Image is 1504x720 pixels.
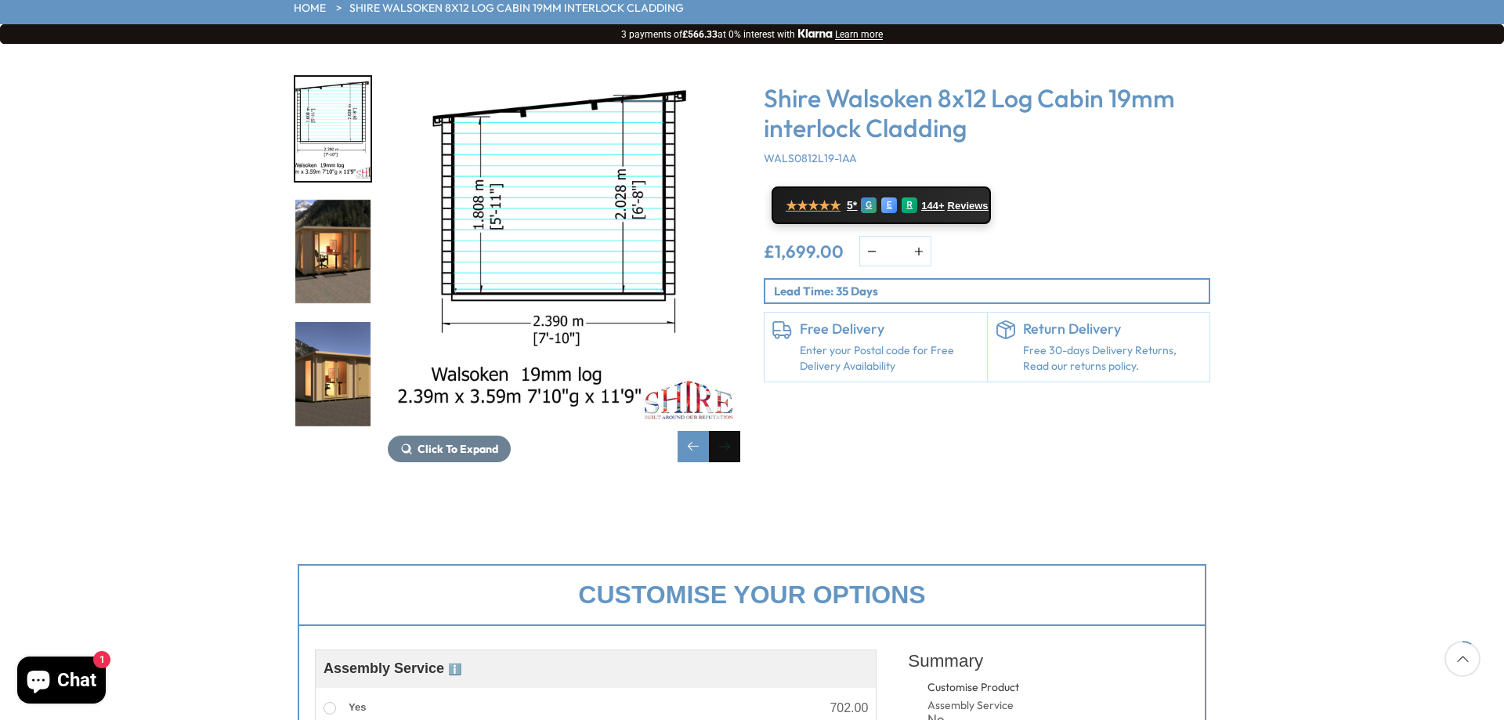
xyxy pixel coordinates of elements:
[861,197,877,213] div: G
[908,642,1189,680] div: Summary
[709,431,740,462] div: Next slide
[1023,343,1202,374] p: Free 30-days Delivery Returns, Read our returns policy.
[294,198,372,306] div: 5 / 8
[294,75,372,183] div: 4 / 8
[448,663,461,675] span: ℹ️
[388,75,740,428] img: Shire Walsoken 8x12 Log Cabin 19mm interlock Cladding - Best Shed
[902,197,917,213] div: R
[295,322,371,426] img: Walsoken8x1219mmREN1_402125ef-33fd-4b3a-a638-bdc36283b541_200x200.jpg
[295,77,371,181] img: Walsoken8x1219mminternalht_177d69c7-d04d-49e9-8c00-600406607464_200x200.jpg
[881,197,897,213] div: E
[1023,320,1202,338] h6: Return Delivery
[764,83,1210,143] h3: Shire Walsoken 8x12 Log Cabin 19mm interlock Cladding
[830,702,868,715] div: 702.00
[948,200,989,212] span: Reviews
[13,657,110,707] inbox-online-store-chat: Shopify online store chat
[294,1,326,16] a: HOME
[294,320,372,428] div: 6 / 8
[786,198,841,213] span: ★★★★★
[921,200,944,212] span: 144+
[678,431,709,462] div: Previous slide
[388,75,740,462] div: 4 / 8
[298,564,1206,626] div: Customise your options
[349,701,366,713] span: Yes
[800,343,979,374] a: Enter your Postal code for Free Delivery Availability
[772,186,991,224] a: ★★★★★ 5* G E R 144+ Reviews
[927,680,1079,696] div: Customise Product
[349,1,684,16] a: Shire Walsoken 8x12 Log Cabin 19mm interlock Cladding
[774,283,1209,299] p: Lead Time: 35 Days
[800,320,979,338] h6: Free Delivery
[764,151,857,165] span: WALS0812L19-1AA
[388,436,511,462] button: Click To Expand
[418,442,498,456] span: Click To Expand
[764,243,844,260] ins: £1,699.00
[324,660,461,676] span: Assembly Service
[295,200,371,304] img: Walsoken8x1219mmREN5_cf3e8962-49fc-4ffc-b2a1-30e67fd0f22d_200x200.jpg
[927,698,1024,714] div: Assembly Service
